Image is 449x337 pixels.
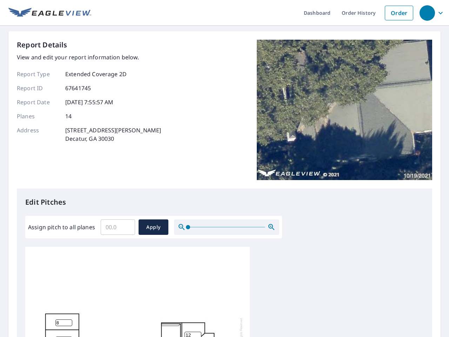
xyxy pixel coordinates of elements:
p: 67641745 [65,84,91,92]
p: Address [17,126,59,143]
p: Extended Coverage 2D [65,70,127,78]
p: 14 [65,112,72,120]
img: EV Logo [8,8,91,18]
p: [STREET_ADDRESS][PERSON_NAME] Decatur, GA 30030 [65,126,161,143]
a: Order [385,6,413,20]
p: Report ID [17,84,59,92]
p: Planes [17,112,59,120]
p: View and edit your report information below. [17,53,161,61]
button: Apply [139,219,168,235]
p: [DATE] 7:55:57 AM [65,98,114,106]
p: Report Type [17,70,59,78]
p: Edit Pitches [25,197,424,207]
img: Top image [257,40,432,180]
p: Report Details [17,40,67,50]
input: 00.0 [101,217,135,237]
label: Assign pitch to all planes [28,223,95,231]
p: Report Date [17,98,59,106]
span: Apply [144,223,163,232]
